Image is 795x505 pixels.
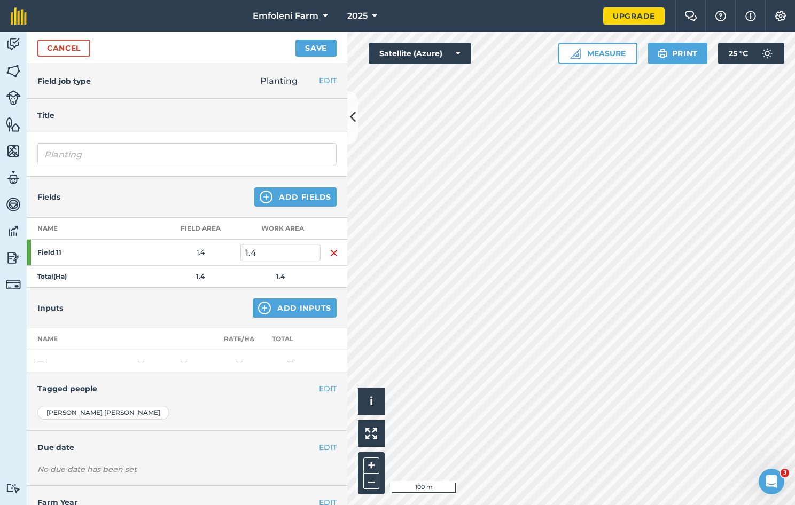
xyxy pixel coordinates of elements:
[196,272,205,280] strong: 1.4
[6,277,21,292] img: svg+xml;base64,PD94bWwgdmVyc2lvbj0iMS4wIiBlbmNvZGluZz0idXRmLTgiPz4KPCEtLSBHZW5lcmF0b3I6IEFkb2JlIE...
[6,90,21,105] img: svg+xml;base64,PD94bWwgdmVyc2lvbj0iMS4wIiBlbmNvZGluZz0idXRmLTgiPz4KPCEtLSBHZW5lcmF0b3I6IEFkb2JlIE...
[6,36,21,52] img: svg+xml;base64,PD94bWwgdmVyc2lvbj0iMS4wIiBlbmNvZGluZz0idXRmLTgiPz4KPCEtLSBHZW5lcmF0b3I6IEFkb2JlIE...
[648,43,708,64] button: Print
[6,170,21,186] img: svg+xml;base64,PD94bWwgdmVyc2lvbj0iMS4wIiBlbmNvZGluZz0idXRmLTgiPz4KPCEtLSBHZW5lcmF0b3I6IEFkb2JlIE...
[330,247,338,259] img: svg+xml;base64,PHN2ZyB4bWxucz0iaHR0cDovL3d3dy53My5vcmcvMjAwMC9zdmciIHdpZHRoPSIxNiIgaGVpZ2h0PSIyNC...
[37,464,337,475] div: No due date has been set
[658,47,668,60] img: svg+xml;base64,PHN2ZyB4bWxucz0iaHR0cDovL3d3dy53My5vcmcvMjAwMC9zdmciIHdpZHRoPSIxOSIgaGVpZ2h0PSIyNC...
[6,63,21,79] img: svg+xml;base64,PHN2ZyB4bWxucz0iaHR0cDovL3d3dy53My5vcmcvMjAwMC9zdmciIHdpZHRoPSI1NiIgaGVpZ2h0PSI2MC...
[254,187,337,207] button: Add Fields
[6,223,21,239] img: svg+xml;base64,PD94bWwgdmVyc2lvbj0iMS4wIiBlbmNvZGluZz0idXRmLTgiPz4KPCEtLSBHZW5lcmF0b3I6IEFkb2JlIE...
[219,328,259,350] th: Rate/ Ha
[718,43,784,64] button: 25 °C
[160,218,240,240] th: Field Area
[319,383,337,394] button: EDIT
[774,11,787,21] img: A cog icon
[6,116,21,132] img: svg+xml;base64,PHN2ZyB4bWxucz0iaHR0cDovL3d3dy53My5vcmcvMjAwMC9zdmciIHdpZHRoPSI1NiIgaGVpZ2h0PSI2MC...
[37,191,60,203] h4: Fields
[37,143,337,165] input: What needs doing?
[781,469,789,477] span: 3
[684,11,697,21] img: Two speech bubbles overlapping with the left bubble in the forefront
[37,75,91,87] h4: Field job type
[27,218,160,240] th: Name
[259,350,321,372] td: —
[37,441,337,453] h4: Due date
[253,10,318,22] span: Emfoleni Farm
[37,302,63,314] h4: Inputs
[219,350,259,372] td: —
[134,350,176,372] td: —
[370,394,373,408] span: i
[729,43,748,64] span: 25 ° C
[6,143,21,159] img: svg+xml;base64,PHN2ZyB4bWxucz0iaHR0cDovL3d3dy53My5vcmcvMjAwMC9zdmciIHdpZHRoPSI1NiIgaGVpZ2h0PSI2MC...
[358,388,385,415] button: i
[757,43,778,64] img: svg+xml;base64,PD94bWwgdmVyc2lvbj0iMS4wIiBlbmNvZGluZz0idXRmLTgiPz4KPCEtLSBHZW5lcmF0b3I6IEFkb2JlIE...
[347,10,368,22] span: 2025
[27,350,134,372] td: —
[37,272,67,280] strong: Total ( Ha )
[258,302,271,314] img: svg+xml;base64,PHN2ZyB4bWxucz0iaHR0cDovL3d3dy53My5vcmcvMjAwMC9zdmciIHdpZHRoPSIxNCIgaGVpZ2h0PSIyNC...
[259,328,321,350] th: Total
[369,43,471,64] button: Satellite (Azure)
[714,11,727,21] img: A question mark icon
[570,48,581,59] img: Ruler icon
[319,75,337,86] button: EDIT
[365,428,377,439] img: Four arrows, one pointing top left, one top right, one bottom right and the last bottom left
[37,406,169,420] div: [PERSON_NAME] [PERSON_NAME]
[260,76,298,86] span: Planting
[27,328,134,350] th: Name
[276,272,285,280] strong: 1.4
[37,109,337,121] h4: Title
[160,240,240,266] td: 1.4
[6,250,21,266] img: svg+xml;base64,PD94bWwgdmVyc2lvbj0iMS4wIiBlbmNvZGluZz0idXRmLTgiPz4KPCEtLSBHZW5lcmF0b3I6IEFkb2JlIE...
[253,298,337,318] button: Add Inputs
[363,474,379,489] button: –
[11,7,27,25] img: fieldmargin Logo
[759,469,784,494] iframe: Intercom live chat
[240,218,321,240] th: Work area
[295,40,337,57] button: Save
[37,248,121,257] strong: Field 11
[558,43,637,64] button: Measure
[176,350,219,372] td: —
[363,457,379,474] button: +
[37,383,337,394] h4: Tagged people
[260,191,272,203] img: svg+xml;base64,PHN2ZyB4bWxucz0iaHR0cDovL3d3dy53My5vcmcvMjAwMC9zdmciIHdpZHRoPSIxNCIgaGVpZ2h0PSIyNC...
[603,7,665,25] a: Upgrade
[6,483,21,493] img: svg+xml;base64,PD94bWwgdmVyc2lvbj0iMS4wIiBlbmNvZGluZz0idXRmLTgiPz4KPCEtLSBHZW5lcmF0b3I6IEFkb2JlIE...
[6,196,21,212] img: svg+xml;base64,PD94bWwgdmVyc2lvbj0iMS4wIiBlbmNvZGluZz0idXRmLTgiPz4KPCEtLSBHZW5lcmF0b3I6IEFkb2JlIE...
[745,10,756,22] img: svg+xml;base64,PHN2ZyB4bWxucz0iaHR0cDovL3d3dy53My5vcmcvMjAwMC9zdmciIHdpZHRoPSIxNyIgaGVpZ2h0PSIxNy...
[37,40,90,57] a: Cancel
[319,441,337,453] button: EDIT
